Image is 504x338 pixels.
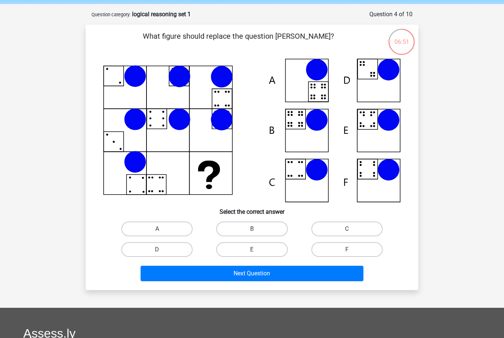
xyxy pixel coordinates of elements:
label: A [121,222,193,236]
div: Question 4 of 10 [369,10,412,19]
label: F [311,242,383,257]
div: 06:51 [388,28,415,46]
label: E [216,242,287,257]
label: D [121,242,193,257]
label: C [311,222,383,236]
p: What figure should replace the question [PERSON_NAME]? [97,31,379,53]
h6: Select the correct answer [97,202,407,215]
small: Question category: [92,12,131,17]
button: Next Question [141,266,364,281]
strong: logical reasoning set 1 [132,11,191,18]
label: B [216,222,287,236]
